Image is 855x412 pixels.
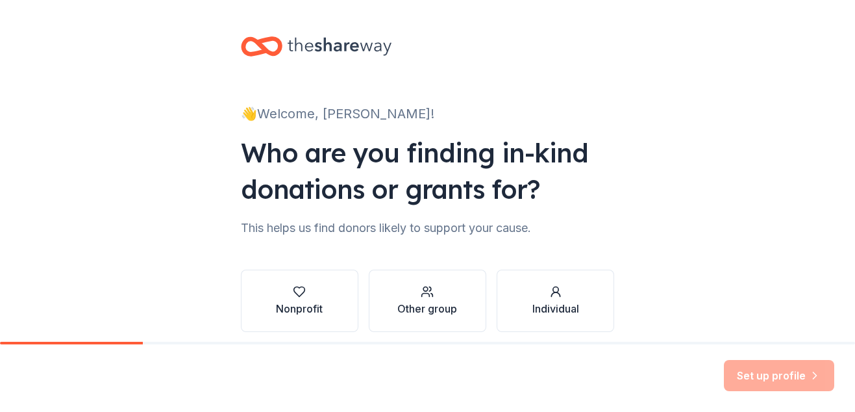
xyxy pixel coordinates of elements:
[241,218,615,238] div: This helps us find donors likely to support your cause.
[369,270,486,332] button: Other group
[241,135,615,207] div: Who are you finding in-kind donations or grants for?
[276,301,323,316] div: Nonprofit
[397,301,457,316] div: Other group
[532,301,579,316] div: Individual
[241,103,615,124] div: 👋 Welcome, [PERSON_NAME]!
[241,270,358,332] button: Nonprofit
[497,270,614,332] button: Individual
